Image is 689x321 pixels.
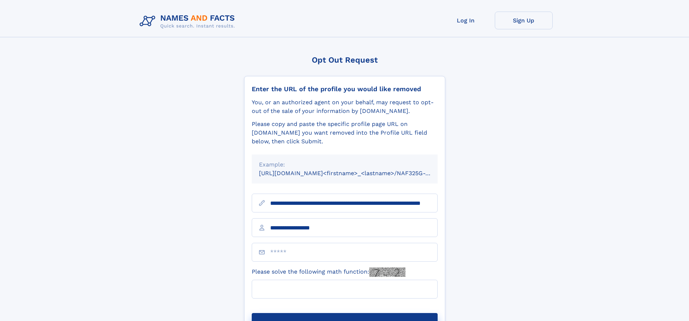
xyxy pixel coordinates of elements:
[495,12,553,29] a: Sign Up
[244,55,445,64] div: Opt Out Request
[252,120,438,146] div: Please copy and paste the specific profile page URL on [DOMAIN_NAME] you want removed into the Pr...
[252,85,438,93] div: Enter the URL of the profile you would like removed
[137,12,241,31] img: Logo Names and Facts
[259,170,451,177] small: [URL][DOMAIN_NAME]<firstname>_<lastname>/NAF325G-xxxxxxxx
[252,98,438,115] div: You, or an authorized agent on your behalf, may request to opt-out of the sale of your informatio...
[437,12,495,29] a: Log In
[259,160,430,169] div: Example:
[252,267,405,277] label: Please solve the following math function:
